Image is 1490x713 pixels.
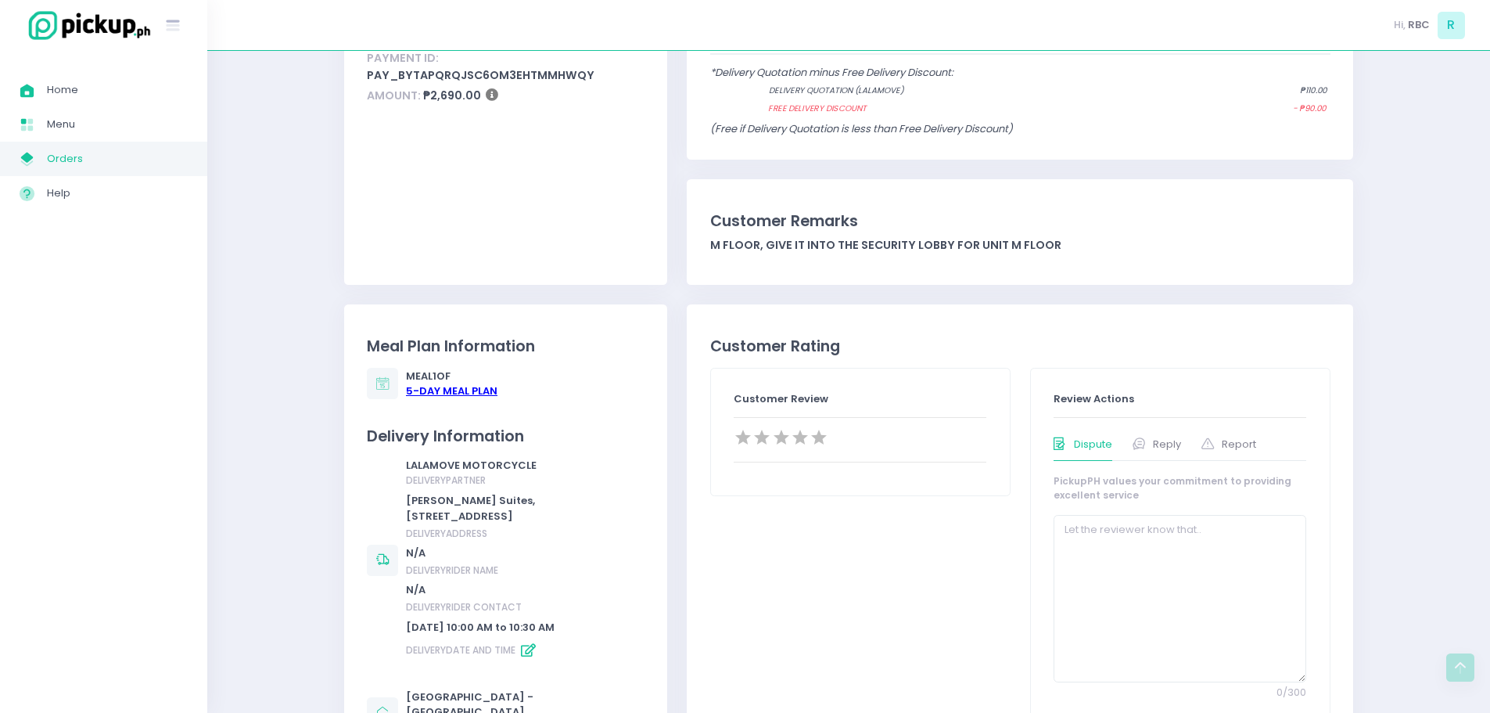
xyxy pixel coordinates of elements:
div: Customer Rating [710,335,1330,358]
div: Delivery Information [367,425,644,448]
span: Report [1222,437,1256,452]
span: Orders [47,149,188,169]
div: Meal 1 of [406,369,497,399]
div: [PERSON_NAME] Suites, [STREET_ADDRESS] [406,493,640,524]
span: delivery rider name [406,564,498,577]
span: - ₱90.00 [1293,103,1326,115]
span: 0 / 300 [1054,685,1307,700]
div: M FLOOR, give it into the security lobby for unit M floor [710,237,1330,254]
span: Hi, [1394,17,1406,33]
span: delivery rider contact [406,600,522,614]
div: ₱2,690.00 [367,86,644,107]
span: Home [47,80,188,100]
span: ₱110.00 [1300,85,1327,97]
div: [DATE] 10:00 AM to 10:30 AM [406,620,640,636]
span: Free Delivery Discount [768,103,1231,115]
span: Reply [1153,437,1181,452]
span: delivery address [406,527,487,540]
span: Dispute [1074,437,1112,452]
span: Menu [47,114,188,135]
div: PickupPH values your commitment to providing excellent service [1054,474,1307,502]
span: Amount: [367,88,421,103]
div: Meal Plan Information [367,335,644,358]
span: RBC [1408,17,1430,33]
span: *Delivery Quotation minus Free Delivery Discount: [710,65,953,80]
img: logo [20,9,153,42]
span: Payment ID: [367,50,439,66]
span: Help [47,183,188,203]
span: R [1438,12,1465,39]
div: 5 -Day Meal Plan [406,384,497,399]
span: (Free if Delivery Quotation is less than Free Delivery Discount) [710,121,1013,136]
span: Delivery date and time [406,643,542,657]
span: Customer Review [734,391,828,406]
span: Delivery quotation (lalamove) [769,85,1238,97]
div: pay_BYTApqrqJsc6om3eHTMMhwqY [367,49,644,86]
div: N/A [406,546,640,561]
span: Review Actions [1054,391,1134,406]
div: Customer Remarks [710,210,1330,232]
div: LALAMOVE MOTORCYCLE [406,458,640,488]
span: delivery partner [406,474,486,487]
div: N/A [406,582,640,598]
